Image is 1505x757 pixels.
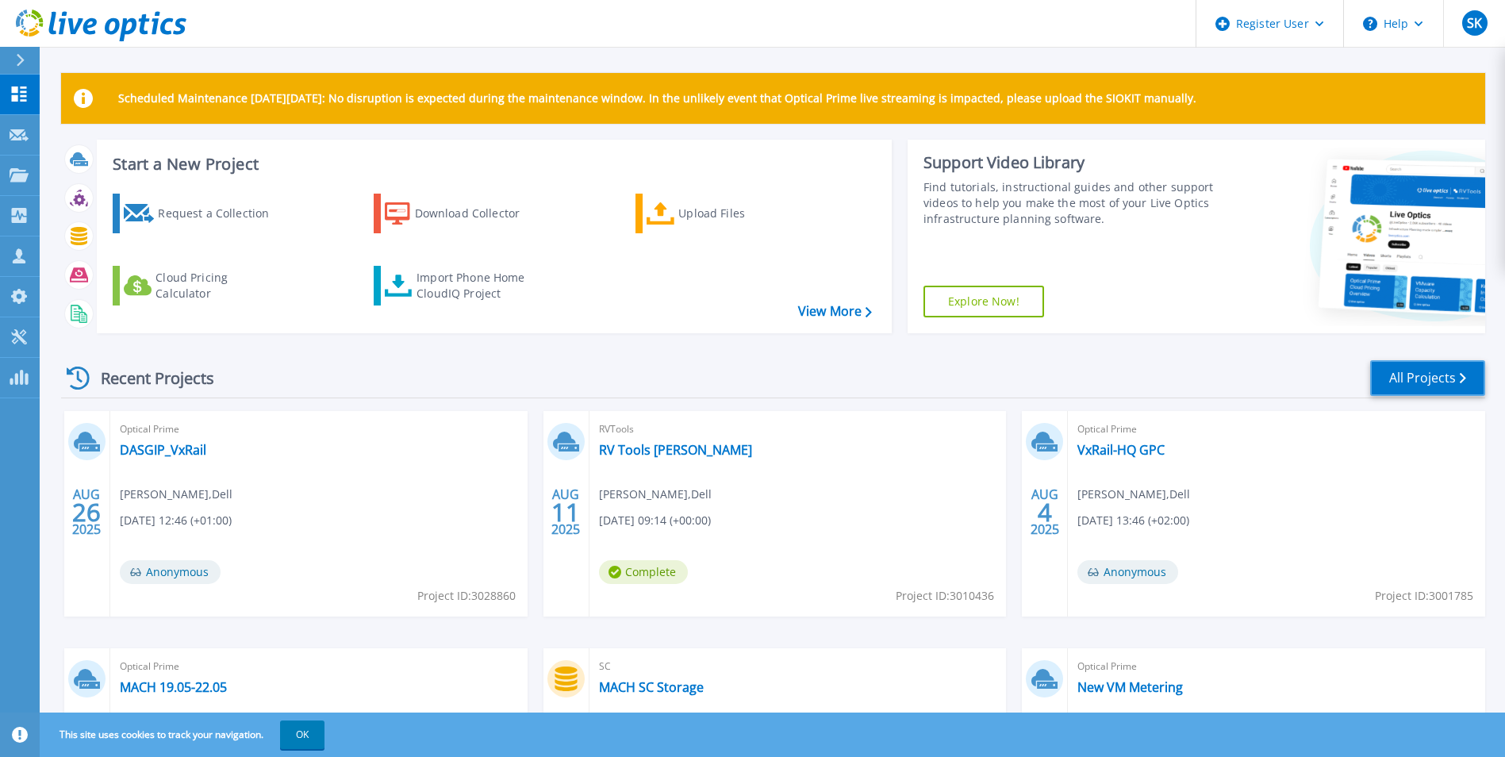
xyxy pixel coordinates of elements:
span: [DATE] 12:46 (+01:00) [120,512,232,529]
a: Request a Collection [113,194,290,233]
a: Cloud Pricing Calculator [113,266,290,305]
button: OK [280,720,324,749]
span: 4 [1038,505,1052,519]
p: Scheduled Maintenance [DATE][DATE]: No disruption is expected during the maintenance window. In t... [118,92,1196,105]
span: Optical Prime [120,421,518,438]
div: Recent Projects [61,359,236,398]
span: 26 [72,505,101,519]
span: Anonymous [120,560,221,584]
span: RVTools [599,421,997,438]
a: MACH 19.05-22.05 [120,679,227,695]
div: Download Collector [415,198,542,229]
div: AUG 2025 [1030,483,1060,541]
a: New VM Metering [1077,679,1183,695]
a: MACH SC Storage [599,679,704,695]
span: Project ID: 3001785 [1375,587,1473,605]
a: Explore Now! [923,286,1044,317]
span: SC [599,658,997,675]
span: [PERSON_NAME] , Dell [1077,486,1190,503]
span: SK [1467,17,1482,29]
div: AUG 2025 [71,483,102,541]
span: Optical Prime [120,658,518,675]
a: RV Tools [PERSON_NAME] [599,442,752,458]
a: Download Collector [374,194,551,233]
span: Optical Prime [1077,658,1476,675]
span: Anonymous [1077,560,1178,584]
a: Upload Files [635,194,812,233]
div: Request a Collection [158,198,285,229]
a: DASGIP_VxRail [120,442,206,458]
a: All Projects [1370,360,1485,396]
span: This site uses cookies to track your navigation. [44,720,324,749]
span: Optical Prime [1077,421,1476,438]
a: View More [798,304,872,319]
span: [DATE] 09:14 (+00:00) [599,512,711,529]
span: [PERSON_NAME] , Dell [599,486,712,503]
a: VxRail-HQ GPC [1077,442,1165,458]
span: 11 [551,505,580,519]
div: Cloud Pricing Calculator [155,270,282,302]
span: [PERSON_NAME] , Dell [120,486,232,503]
div: Support Video Library [923,152,1218,173]
div: Find tutorials, instructional guides and other support videos to help you make the most of your L... [923,179,1218,227]
div: AUG 2025 [551,483,581,541]
h3: Start a New Project [113,156,871,173]
div: Import Phone Home CloudIQ Project [417,270,540,302]
span: [DATE] 13:46 (+02:00) [1077,512,1189,529]
div: Upload Files [678,198,805,229]
span: Complete [599,560,688,584]
span: Project ID: 3028860 [417,587,516,605]
span: Project ID: 3010436 [896,587,994,605]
